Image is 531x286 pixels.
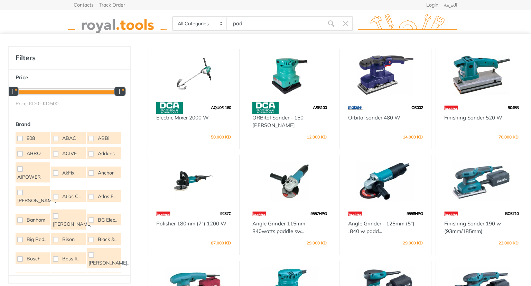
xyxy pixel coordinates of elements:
span: 500 [50,100,58,107]
span: [PERSON_NAME].. [88,259,129,266]
img: Royal Tools - Polisher 180mm (7 [154,161,233,201]
h4: Filters [16,54,123,62]
img: Royal Tools - Orbital sander 480 W [346,55,425,95]
div: 12.000 KD [307,135,327,141]
span: BO3710 [505,211,519,216]
a: Angle Grinder 115mm 840watts paddle sw... [252,220,305,235]
img: 59.webp [348,102,363,114]
span: 9557HPG [310,211,327,216]
span: Boss li.. [62,255,79,262]
span: AkFix [62,169,74,176]
img: 42.webp [156,208,170,220]
span: ABBi [98,135,109,142]
a: ORBital Sander - 150 [PERSON_NAME] [252,114,304,129]
span: Anchor [98,169,114,176]
span: 808 [27,135,35,142]
img: 42.webp [252,208,266,220]
span: AQU06-160 [211,105,231,110]
img: royal.tools Logo [68,14,167,33]
img: 42.webp [444,208,458,220]
img: 42.webp [444,102,458,114]
span: BG Elec.. [98,216,117,223]
img: Royal Tools - Electric Mixer 2000 W [154,55,233,95]
span: ACIVE [62,150,77,157]
div: 14.000 KD [403,135,423,141]
img: Royal Tools - Angle Grinder - 125mm (5 [346,161,425,201]
div: 23.000 KD [499,241,519,247]
a: Electric Mixer 2000 W [156,114,209,121]
span: Bison [62,236,75,243]
span: 9237C [220,211,231,216]
a: Orbital sander 480 W [348,114,400,121]
span: Atlas F.. [98,193,115,200]
a: Polisher 180mm (7") 1200 W [156,220,226,227]
img: royal.tools Logo [358,14,457,33]
span: ASB100 [313,105,327,110]
a: العربية [444,2,457,7]
a: Finishing Sander 520 W [444,114,502,121]
span: 9045B [508,105,519,110]
a: Finishing Sander 190 w (93mm/185mm) [444,220,501,235]
a: Contacts [74,2,94,7]
span: ABRO [27,150,41,157]
span: Big Red.. [27,236,46,243]
span: 0 [36,100,39,107]
a: Track Order [99,2,125,7]
span: [PERSON_NAME] [17,197,56,204]
img: Royal Tools - Finishing Sander 190 w (93mm/185mm) [442,161,521,201]
a: Angle Grinder - 125mm (5") ،840 w padd... [348,220,414,235]
span: ABAC [62,135,76,142]
div: 70.000 KD [499,135,519,141]
div: 87.000 KD [211,241,231,247]
div: 29.000 KD [403,241,423,247]
div: 50.000 KD [211,135,231,141]
img: Royal Tools - Finishing Sander 520 W [442,55,521,95]
span: Black &.. [98,236,117,243]
span: OS002 [411,105,423,110]
img: 58.webp [156,102,183,114]
img: Royal Tools - ORBital Sander - 150 watts [250,55,329,95]
img: 58.webp [252,102,279,114]
button: Brand [12,119,127,129]
span: 9558HPG [407,211,423,216]
img: Royal Tools - Angle Grinder 115mm 840watts paddle switche [250,161,329,201]
a: Login [426,2,438,7]
div: Price: KD. – KD. [16,100,123,107]
div: 29.000 KD [307,241,327,247]
span: [PERSON_NAME] [53,221,92,227]
select: Category [173,17,227,30]
span: Banhom [27,216,45,223]
img: 42.webp [348,208,362,220]
span: Atlas C.. [62,193,81,200]
input: Site search [227,16,324,31]
button: Price [12,72,127,83]
span: Addons [98,150,115,157]
span: AIPOWER [17,173,41,180]
span: Bosch [27,255,40,262]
